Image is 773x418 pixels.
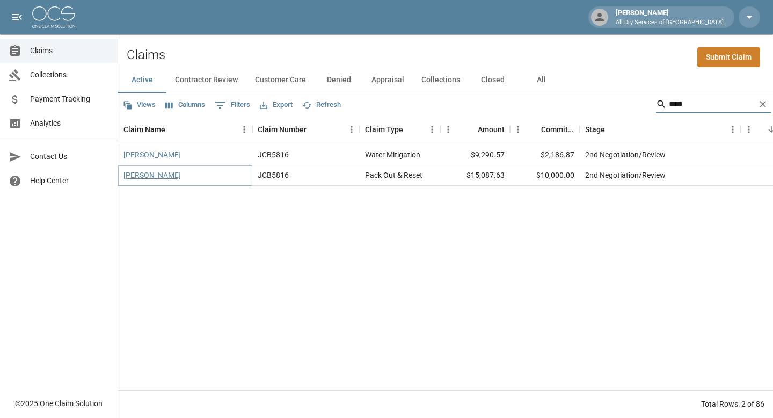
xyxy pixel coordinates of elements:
[30,69,109,81] span: Collections
[236,121,252,138] button: Menu
[697,47,760,67] a: Submit Claim
[258,114,307,145] div: Claim Number
[246,67,315,93] button: Customer Care
[469,67,517,93] button: Closed
[30,175,109,186] span: Help Center
[30,45,109,56] span: Claims
[510,121,526,138] button: Menu
[656,96,771,115] div: Search
[440,145,510,165] div: $9,290.57
[6,6,28,28] button: open drawer
[424,121,440,138] button: Menu
[120,97,158,113] button: Views
[605,122,620,137] button: Sort
[118,67,773,93] div: dynamic tabs
[440,165,510,186] div: $15,087.63
[725,121,741,138] button: Menu
[123,114,165,145] div: Claim Name
[258,149,289,160] div: JCB5816
[510,114,580,145] div: Committed Amount
[510,165,580,186] div: $10,000.00
[403,122,418,137] button: Sort
[123,149,181,160] a: [PERSON_NAME]
[15,398,103,409] div: © 2025 One Claim Solution
[365,149,420,160] div: Water Mitigation
[611,8,728,27] div: [PERSON_NAME]
[541,114,574,145] div: Committed Amount
[212,97,253,114] button: Show filters
[30,93,109,105] span: Payment Tracking
[526,122,541,137] button: Sort
[517,67,565,93] button: All
[163,97,208,113] button: Select columns
[30,151,109,162] span: Contact Us
[118,114,252,145] div: Claim Name
[585,170,666,181] div: 2nd Negotiation/Review
[440,121,456,138] button: Menu
[127,47,165,63] h2: Claims
[165,122,180,137] button: Sort
[257,97,295,113] button: Export
[307,122,322,137] button: Sort
[580,114,741,145] div: Stage
[413,67,469,93] button: Collections
[118,67,166,93] button: Active
[344,121,360,138] button: Menu
[30,118,109,129] span: Analytics
[258,170,289,181] div: JCB5816
[616,18,724,27] p: All Dry Services of [GEOGRAPHIC_DATA]
[741,121,757,138] button: Menu
[585,114,605,145] div: Stage
[32,6,75,28] img: ocs-logo-white-transparent.png
[365,170,422,181] div: Pack Out & Reset
[478,114,505,145] div: Amount
[463,122,478,137] button: Sort
[510,145,580,165] div: $2,186.87
[701,399,764,409] div: Total Rows: 2 of 86
[360,114,440,145] div: Claim Type
[252,114,360,145] div: Claim Number
[365,114,403,145] div: Claim Type
[755,96,771,112] button: Clear
[123,170,181,181] a: [PERSON_NAME]
[585,149,666,160] div: 2nd Negotiation/Review
[363,67,413,93] button: Appraisal
[315,67,363,93] button: Denied
[300,97,344,113] button: Refresh
[166,67,246,93] button: Contractor Review
[440,114,510,145] div: Amount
